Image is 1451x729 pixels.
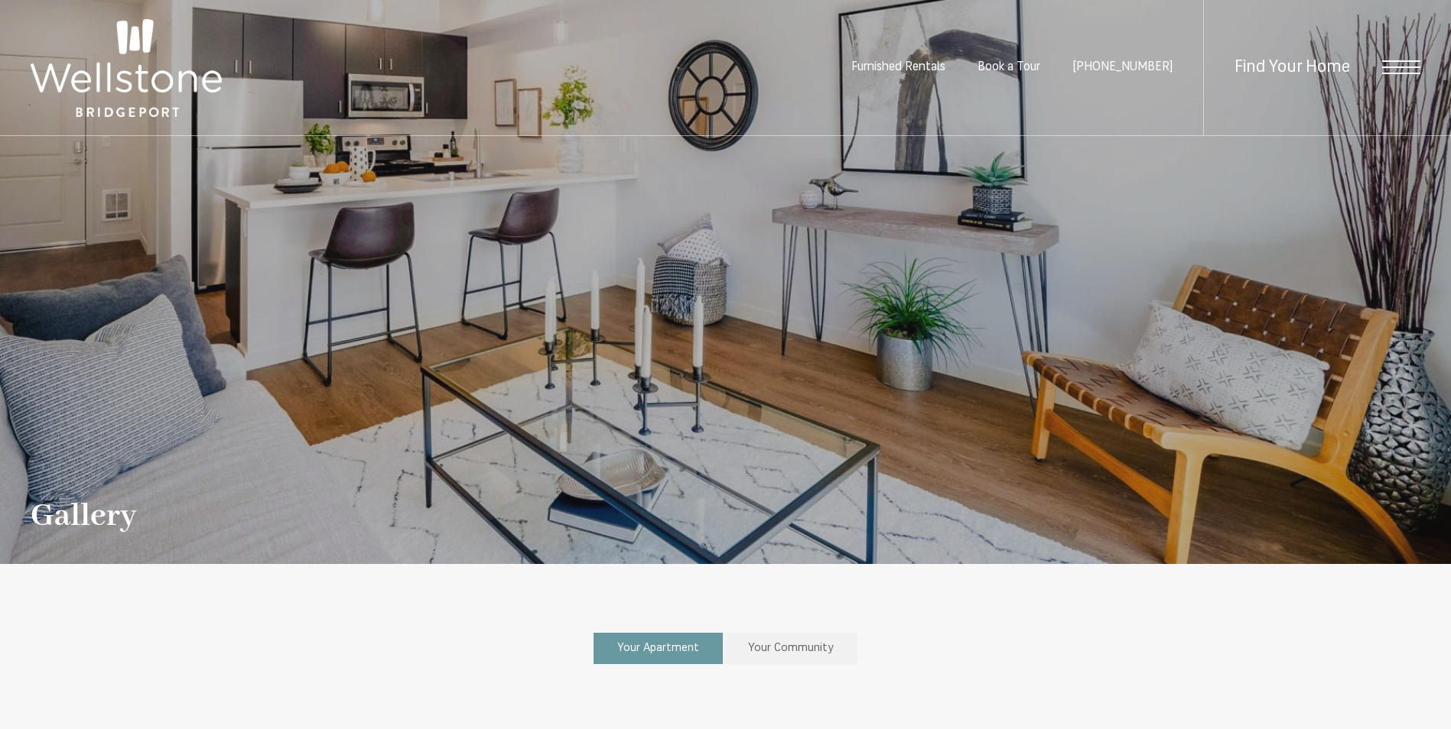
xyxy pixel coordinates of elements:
[31,19,222,117] img: Wellstone
[1235,59,1350,76] a: Find Your Home
[31,499,136,533] h1: Gallery
[1072,61,1173,73] span: [PHONE_NUMBER]
[1072,61,1173,73] a: Call Us at (253) 642-8681
[978,61,1040,73] a: Book a Tour
[851,61,945,73] a: Furnished Rentals
[594,633,723,664] a: Your Apartment
[724,633,857,664] a: Your Community
[748,643,834,654] span: Your Community
[617,643,699,654] span: Your Apartment
[1382,60,1420,74] button: Open Menu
